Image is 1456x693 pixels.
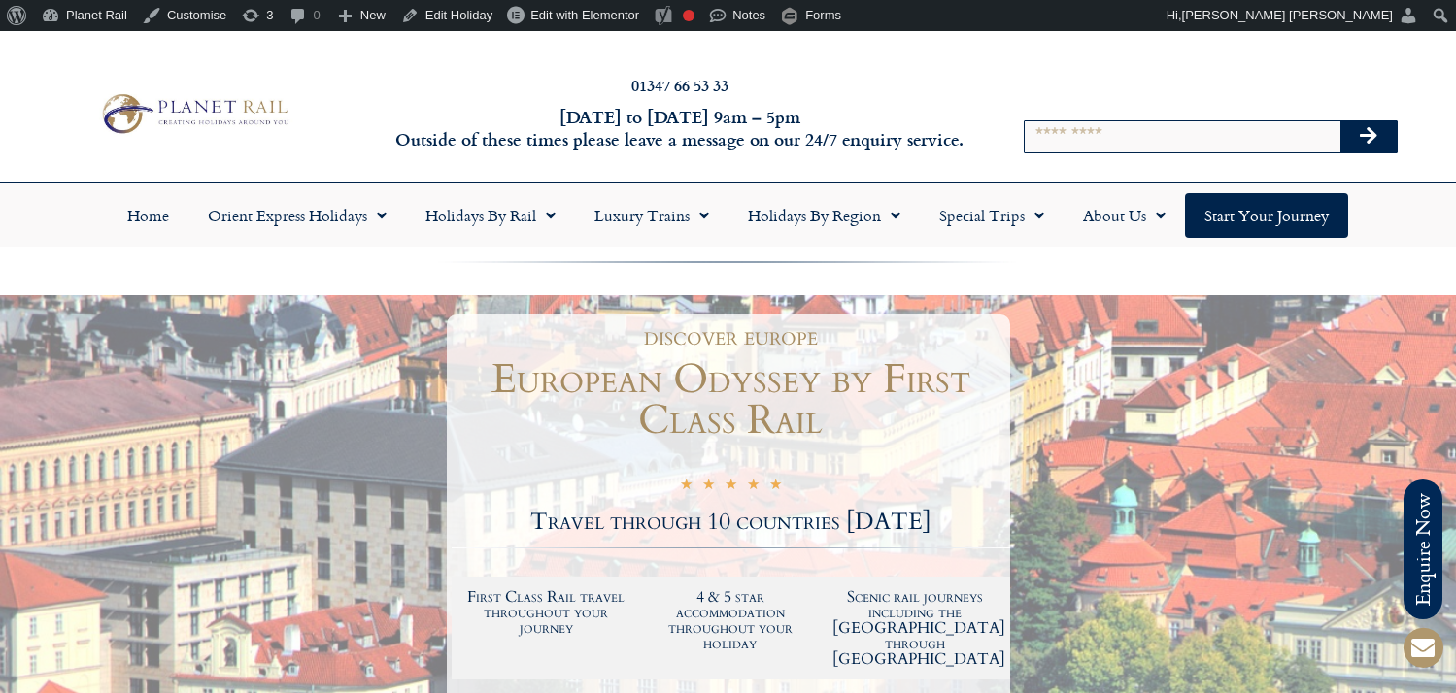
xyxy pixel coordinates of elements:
[725,476,737,498] i: ★
[464,589,629,636] h2: First Class Rail travel throughout your journey
[920,193,1064,238] a: Special Trips
[728,193,920,238] a: Holidays by Region
[188,193,406,238] a: Orient Express Holidays
[680,476,693,498] i: ★
[1064,193,1185,238] a: About Us
[1185,193,1348,238] a: Start your Journey
[108,193,188,238] a: Home
[530,8,639,22] span: Edit with Elementor
[94,89,293,138] img: Planet Rail Train Holidays Logo
[683,10,694,21] div: Focus keyphrase not set
[461,324,1000,349] h1: discover europe
[10,193,1446,238] nav: Menu
[769,476,782,498] i: ★
[393,106,966,151] h6: [DATE] to [DATE] 9am – 5pm Outside of these times please leave a message on our 24/7 enquiry serv...
[406,193,575,238] a: Holidays by Rail
[631,74,728,96] a: 01347 66 53 33
[648,589,813,651] h2: 4 & 5 star accommodation throughout your holiday
[832,589,998,667] h2: Scenic rail journeys including the [GEOGRAPHIC_DATA] through [GEOGRAPHIC_DATA]
[575,193,728,238] a: Luxury Trains
[680,473,782,498] div: 5/5
[747,476,760,498] i: ★
[1340,121,1397,152] button: Search
[452,511,1010,534] h2: Travel through 10 countries [DATE]
[1182,8,1393,22] span: [PERSON_NAME] [PERSON_NAME]
[702,476,715,498] i: ★
[452,359,1010,441] h1: European Odyssey by First Class Rail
